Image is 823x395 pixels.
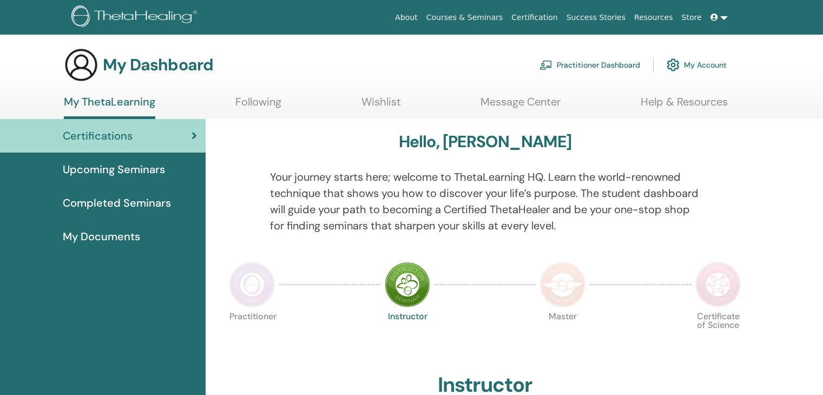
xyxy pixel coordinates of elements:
[667,53,727,77] a: My Account
[385,262,430,307] img: Instructor
[562,8,630,28] a: Success Stories
[539,60,552,70] img: chalkboard-teacher.svg
[63,228,140,245] span: My Documents
[64,48,98,82] img: generic-user-icon.jpg
[539,53,640,77] a: Practitioner Dashboard
[391,8,422,28] a: About
[677,8,706,28] a: Store
[695,312,741,358] p: Certificate of Science
[385,312,430,358] p: Instructor
[361,95,401,116] a: Wishlist
[507,8,562,28] a: Certification
[63,161,165,177] span: Upcoming Seminars
[63,128,133,144] span: Certifications
[71,5,201,30] img: logo.png
[667,56,680,74] img: cog.svg
[540,262,585,307] img: Master
[235,95,281,116] a: Following
[399,132,572,152] h3: Hello, [PERSON_NAME]
[540,312,585,358] p: Master
[64,95,155,119] a: My ThetaLearning
[641,95,728,116] a: Help & Resources
[229,262,275,307] img: Practitioner
[103,55,213,75] h3: My Dashboard
[480,95,561,116] a: Message Center
[422,8,508,28] a: Courses & Seminars
[695,262,741,307] img: Certificate of Science
[630,8,677,28] a: Resources
[63,195,171,211] span: Completed Seminars
[229,312,275,358] p: Practitioner
[270,169,701,234] p: Your journey starts here; welcome to ThetaLearning HQ. Learn the world-renowned technique that sh...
